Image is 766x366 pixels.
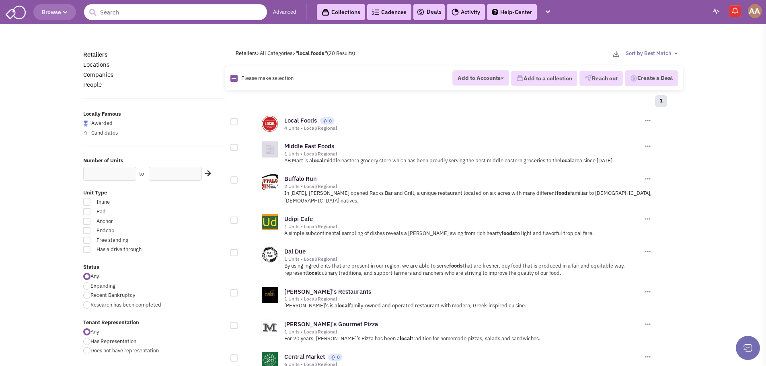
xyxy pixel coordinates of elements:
[400,335,411,342] b: local
[91,208,181,216] span: Pad
[236,50,257,57] a: Retailers
[33,4,76,20] button: Browse
[91,129,118,136] span: Candidates
[511,71,577,86] button: Add to a collection
[284,230,652,237] p: A simple subcontinental sampling of dishes reveals a [PERSON_NAME] swing from rich hearty to ligh...
[6,4,26,19] img: SmartAdmin
[91,237,181,244] span: Free standing
[284,296,643,302] div: 1 Units • Local/Regional
[83,81,102,88] a: People
[284,215,313,223] a: Udipi Cafe
[91,246,181,254] span: Has a drive through
[452,70,509,86] button: Add to Accounts
[655,95,667,107] a: 1
[90,301,161,308] span: Research has been completed
[84,4,267,20] input: Search
[42,8,68,16] span: Browse
[452,8,459,16] img: Activity.png
[613,51,619,57] img: download-2-24.png
[625,70,678,86] button: Create a Deal
[331,355,336,360] img: locallyfamous-upvote.png
[199,168,212,179] div: Search Nearby
[284,183,643,190] div: 2 Units • Local/Regional
[90,282,115,289] span: Expanding
[90,338,136,345] span: Has Representation
[90,273,99,280] span: Any
[273,8,296,16] a: Advanced
[139,170,144,178] label: to
[557,190,570,196] b: foods
[91,120,113,127] span: Awarded
[83,131,88,135] img: locallyfamous-upvote.png
[630,74,637,83] img: Deal-Dollar.png
[284,157,652,165] p: AB Mart is a middle eastern grocery store which has been proudly serving the best middle eastern ...
[516,74,524,82] img: icon-collection-lavender.png
[230,75,238,82] img: Rectangle.png
[449,262,463,269] b: foods
[323,119,328,124] img: locallyfamous-upvote.png
[83,121,88,127] img: locallyfamous-largeicon.png
[83,61,109,68] a: Locations
[307,270,319,276] b: local
[284,335,652,343] p: For 20 years, [PERSON_NAME]’s Pizza has been a tradition for homemade pizzas, salads and sandwiches.
[284,223,643,230] div: 1 Units • Local/Regional
[585,74,592,82] img: VectorPaper_Plane.png
[83,110,226,118] label: Locally Famous
[367,4,411,20] a: Cadences
[260,50,355,57] span: All Categories (20 Results)
[337,354,340,360] span: 0
[284,302,652,310] p: [PERSON_NAME]’s is a family-owned and operated restaurant with modern, Greek-inspired cuisine.
[284,151,643,157] div: 1 Units • Local/Regional
[91,198,181,206] span: Inline
[284,288,371,295] a: [PERSON_NAME]'s Restaurants
[284,256,643,262] div: 1 Units • Local/Regional
[284,353,325,360] a: Central Market
[322,8,329,16] img: icon-collection-lavender-black.svg
[579,71,623,86] button: Reach out
[91,218,181,225] span: Anchor
[241,75,294,82] span: Please make selection
[284,329,643,335] div: 1 Units • Local/Regional
[317,4,365,20] a: Collections
[329,118,332,124] span: 0
[417,7,425,17] img: icon-deals.svg
[284,190,652,204] p: In [DATE], [PERSON_NAME] opened Racks Bar and Grill, a unique restaurant located on six acres wit...
[90,347,159,354] span: Does not have representation
[748,4,762,18] img: Abe Arteaga
[560,157,572,164] b: local
[501,230,515,237] b: foods
[83,157,226,165] label: Number of Units
[83,51,107,58] a: Retailers
[312,157,324,164] b: local
[487,4,537,20] a: Help-Center
[292,50,296,57] span: >
[284,175,317,182] a: Buffalo Run
[284,142,334,150] a: Middle East Foods
[284,247,306,255] a: Dai Due
[90,328,99,335] span: Any
[83,189,226,197] label: Unit Type
[284,125,643,131] div: 4 Units • Local/Regional
[257,50,260,57] span: >
[284,117,317,124] a: Local Foods
[83,319,226,327] label: Tenant Representation
[83,71,113,78] a: Companies
[91,227,181,235] span: Endcap
[284,320,378,328] a: [PERSON_NAME]'s Gourmet Pizza
[372,9,379,15] img: Cadences_logo.png
[83,264,226,271] label: Status
[284,262,652,277] p: By using ingredients that are present in our region, we are able to serve that are fresher, buy f...
[492,9,498,15] img: help.png
[296,50,327,57] b: "local foods"
[417,7,442,17] a: Deals
[90,292,135,299] span: Recent Bankruptcy
[447,4,485,20] a: Activity
[337,302,349,309] b: local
